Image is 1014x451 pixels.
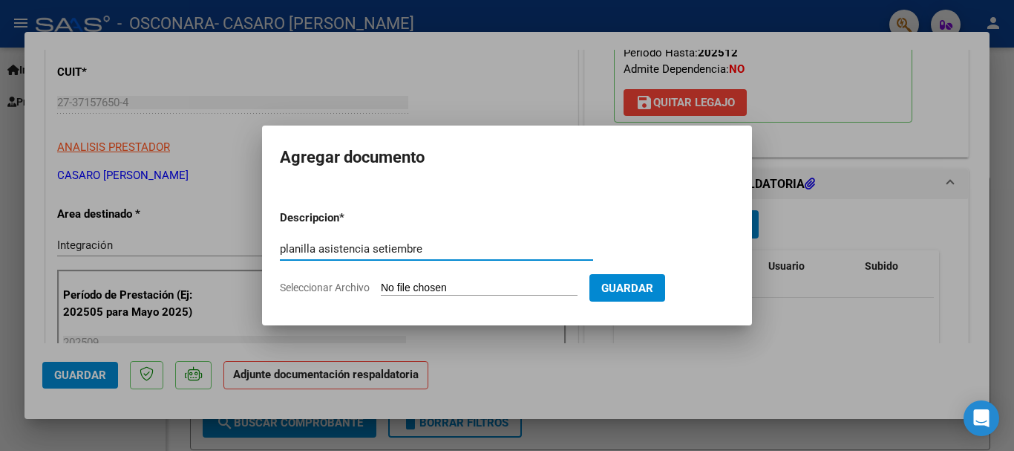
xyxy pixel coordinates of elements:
[280,143,734,172] h2: Agregar documento
[280,210,416,227] p: Descripcion
[280,282,370,293] span: Seleccionar Archivo
[589,274,665,302] button: Guardar
[601,282,653,295] span: Guardar
[964,400,999,436] div: Open Intercom Messenger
